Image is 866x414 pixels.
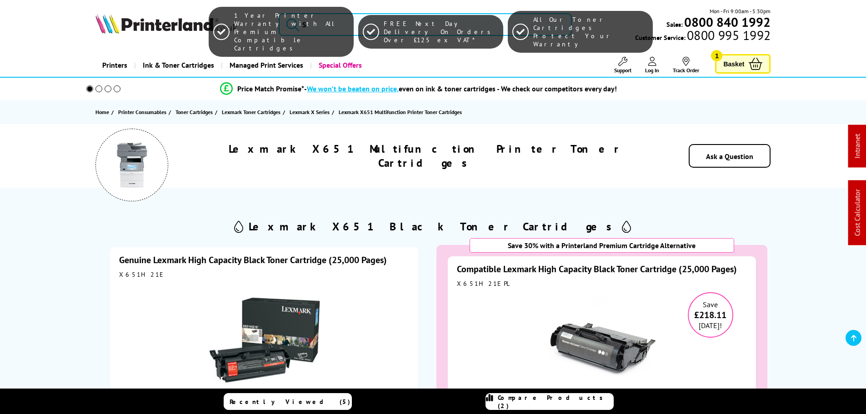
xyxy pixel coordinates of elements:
span: Support [614,67,631,74]
a: Basket 1 [715,54,771,74]
span: Basket [723,58,744,70]
span: Log In [645,67,659,74]
img: Lexmark X651 Multifunction Printer Toner Cartridges [109,142,155,188]
span: All Our Toner Cartridges Protect Your Warranty [533,15,648,48]
span: Recently Viewed (5) [230,398,350,406]
span: Price Match Promise* [237,84,304,93]
a: Toner Cartridges [175,107,215,117]
a: Genuine Lexmark High Capacity Black Toner Cartridge (25,000 Pages) [119,254,387,266]
span: Toner Cartridges [175,107,213,117]
span: FREE Next Day Delivery On Orders Over £125 ex VAT* [384,20,499,44]
h2: Lexmark X651 Black Toner Cartridges [249,219,617,234]
a: Special Offers [310,54,369,77]
a: Home [95,107,111,117]
a: Track Order [673,57,699,74]
span: Lexmark Toner Cartridges [222,107,280,117]
li: modal_Promise [74,81,764,97]
a: Lexmark X Series [290,107,332,117]
span: 1 [711,50,722,61]
a: Ask a Question [706,152,753,161]
img: Compatible Lexmark High Capacity Black Toner Cartridge (25,000 Pages) [545,292,659,406]
a: Log In [645,57,659,74]
img: Lexmark High Capacity Black Toner Cartridge (25,000 Pages) [207,283,321,397]
span: We won’t be beaten on price, [307,84,399,93]
div: X651H21EPL [457,279,747,288]
span: Lexmark X651 Multifunction Printer Toner Cartridges [339,109,462,115]
span: Printer Consumables [118,107,166,117]
a: Recently Viewed (5) [224,393,352,410]
h1: Lexmark X651 Multifunction Printer Toner Cartridges [195,142,655,170]
a: Compare Products (2) [486,393,614,410]
a: Managed Print Services [221,54,310,77]
div: - even on ink & toner cartridges - We check our competitors every day! [304,84,617,93]
span: £218.11 [689,309,732,321]
span: 1 Year Printer Warranty with All Premium Compatible Cartridges [234,11,349,52]
a: Compatible Lexmark High Capacity Black Toner Cartridge (25,000 Pages) [457,263,737,275]
a: Lexmark Toner Cartridges [222,107,283,117]
span: Compare Products (2) [498,394,613,410]
a: Support [614,57,631,74]
span: Ink & Toner Cartridges [143,54,214,77]
a: Intranet [853,134,862,159]
span: Save [703,300,718,309]
div: Save 30% with a Printerland Premium Cartridge Alternative [470,238,734,253]
span: [DATE]! [699,321,722,330]
a: Printers [95,54,134,77]
div: X651H21E [119,270,409,279]
a: Printer Consumables [118,107,169,117]
a: Cost Calculator [853,190,862,236]
span: Lexmark X Series [290,107,330,117]
a: Ink & Toner Cartridges [134,54,221,77]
